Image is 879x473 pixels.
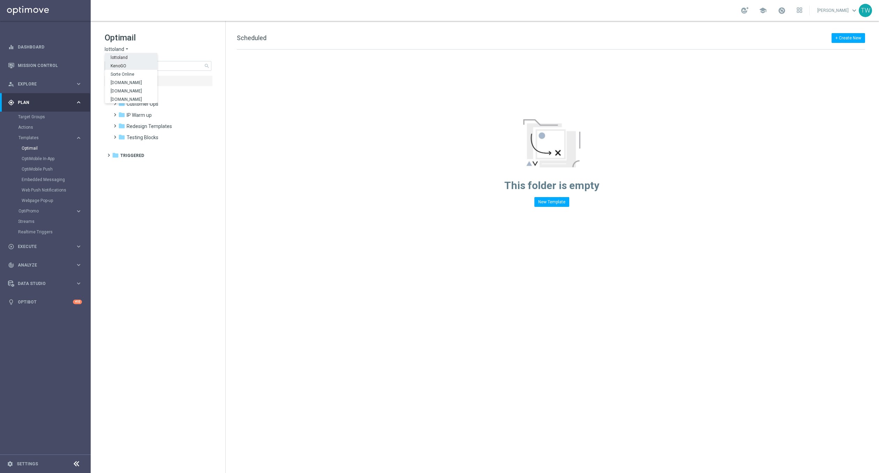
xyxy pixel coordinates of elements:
img: emptyStateManageTemplates.jpg [523,119,580,167]
div: Templates [18,136,75,140]
div: +10 [73,300,82,304]
span: Testing Blocks [127,134,158,141]
a: Dashboard [18,38,82,56]
span: Plan [18,100,75,105]
input: Search Template [105,61,211,71]
div: OptiMobile Push [22,164,90,174]
a: OptiMobile In-App [22,156,73,162]
a: OptiMobile Push [22,166,73,172]
div: Streams [18,216,90,227]
a: [PERSON_NAME]keyboard_arrow_down [817,5,859,16]
div: Plan [8,99,75,106]
button: track_changes Analyze keyboard_arrow_right [8,262,82,268]
span: Execute [18,245,75,249]
span: Redesign Templates [127,123,172,129]
div: Target Groups [18,112,90,122]
button: Mission Control [8,63,82,68]
i: person_search [8,81,14,87]
h1: Optimail [105,32,211,43]
button: gps_fixed Plan keyboard_arrow_right [8,100,82,105]
a: Web Push Notifications [22,187,73,193]
a: Settings [17,462,38,466]
div: Mission Control [8,56,82,75]
button: play_circle_outline Execute keyboard_arrow_right [8,244,82,249]
i: lightbulb [8,299,14,305]
button: Templates keyboard_arrow_right [18,135,82,141]
div: Optimail [22,143,90,153]
span: Customer Ops [127,101,158,107]
i: play_circle_outline [8,243,14,250]
button: New Template [534,197,569,207]
i: keyboard_arrow_right [75,99,82,106]
i: folder [118,134,125,141]
div: Realtime Triggers [18,227,90,237]
a: Target Groups [18,114,73,120]
a: Actions [18,125,73,130]
button: Data Studio keyboard_arrow_right [8,281,82,286]
i: folder [112,152,119,159]
div: OptiPromo [18,209,75,213]
i: arrow_drop_down [124,46,130,53]
a: Optimail [22,145,73,151]
i: keyboard_arrow_right [75,243,82,250]
span: IP Warm up [127,112,152,118]
span: Scheduled [237,34,266,42]
i: keyboard_arrow_right [75,208,82,215]
div: Dashboard [8,38,82,56]
a: Realtime Triggers [18,229,73,235]
button: + Create New [832,33,865,43]
button: equalizer Dashboard [8,44,82,50]
div: Actions [18,122,90,133]
button: person_search Explore keyboard_arrow_right [8,81,82,87]
div: OptiPromo [18,206,90,216]
div: Web Push Notifications [22,185,90,195]
i: folder [118,122,125,129]
span: lottoland [105,46,124,53]
div: OptiMobile In-App [22,153,90,164]
i: keyboard_arrow_right [75,262,82,268]
div: Webpage Pop-up [22,195,90,206]
div: Explore [8,81,75,87]
i: track_changes [8,262,14,268]
div: Embedded Messaging [22,174,90,185]
div: Templates [18,133,90,206]
span: Data Studio [18,281,75,286]
button: OptiPromo keyboard_arrow_right [18,208,82,214]
span: keyboard_arrow_down [850,7,858,14]
a: Webpage Pop-up [22,198,73,203]
i: folder [118,111,125,118]
i: gps_fixed [8,99,14,106]
div: Data Studio [8,280,75,287]
button: lottoland arrow_drop_down [105,46,130,53]
i: equalizer [8,44,14,50]
span: Analyze [18,263,75,267]
i: keyboard_arrow_right [75,280,82,287]
span: Explore [18,82,75,86]
i: folder [118,100,125,107]
div: TW [859,4,872,17]
i: settings [7,461,13,467]
span: Templates [18,136,68,140]
div: Optibot [8,293,82,311]
a: Mission Control [18,56,82,75]
a: Streams [18,219,73,224]
button: lightbulb Optibot +10 [8,299,82,305]
span: Triggered [120,152,144,159]
span: This folder is empty [504,179,599,192]
ng-dropdown-panel: Options list [105,53,157,103]
a: Optibot [18,293,73,311]
a: Embedded Messaging [22,177,73,182]
span: school [759,7,767,14]
div: Analyze [8,262,75,268]
span: OptiPromo [18,209,68,213]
